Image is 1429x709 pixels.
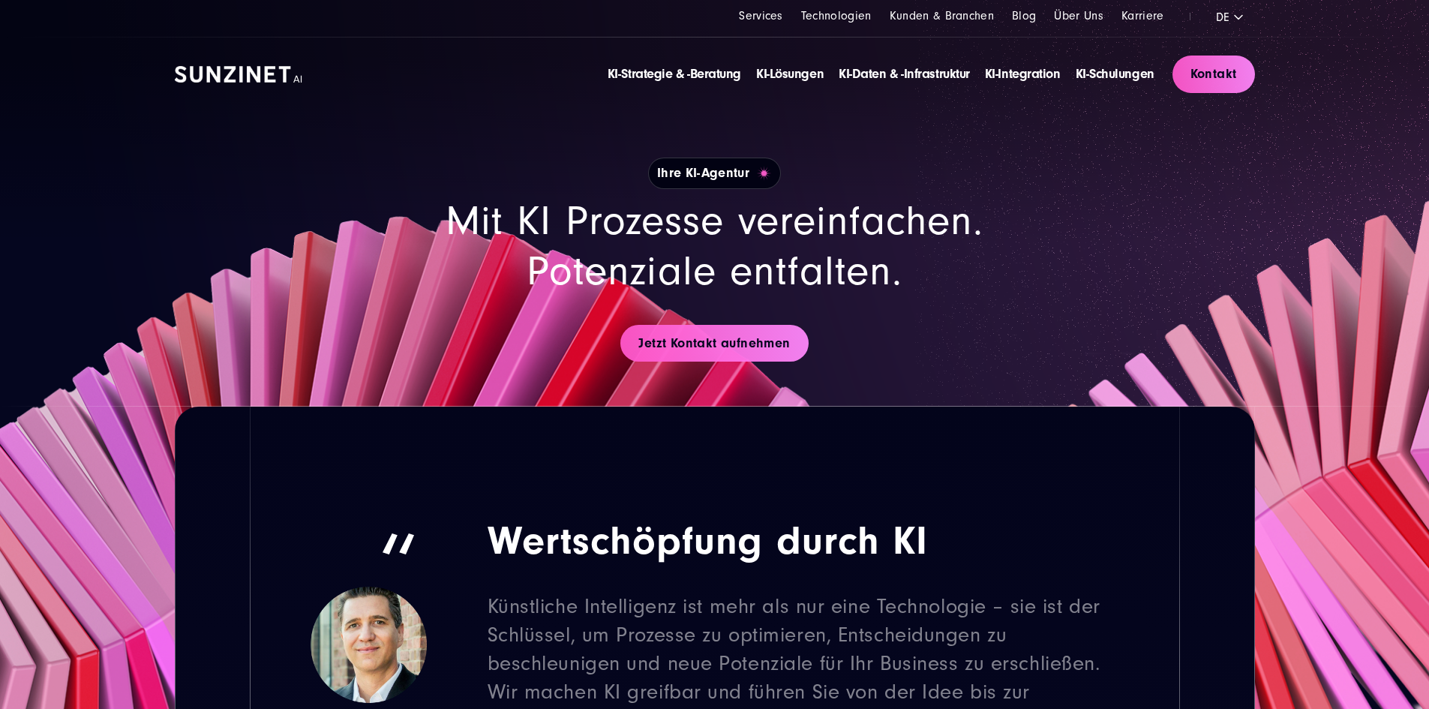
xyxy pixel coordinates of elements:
[175,66,302,83] img: SUNZINET AI Logo
[608,66,741,82] a: KI-Strategie & -Beratung
[608,65,1154,84] div: Navigation Menu
[310,587,427,704] img: Georges Wolff, CEO | KI Agentur SUNZINET
[620,325,808,362] a: Jetzt Kontakt aufnehmen
[1172,56,1255,93] a: Kontakt
[739,9,783,23] a: Services
[488,512,1120,572] strong: Wertschöpfung durch KI
[890,9,994,23] a: Kunden & Branchen
[355,197,1075,296] h2: Mit KI Prozesse vereinfachen. Potenziale entfalten.
[739,8,1163,25] div: Navigation Menu
[839,66,970,82] a: KI-Daten & -Infrastruktur
[801,9,872,23] a: Technologien
[756,66,824,82] a: KI-Lösungen
[1012,9,1036,23] a: Blog
[648,158,781,189] h1: Ihre KI-Agentur
[985,66,1061,82] a: KI-Integration
[1076,66,1154,82] a: KI-Schulungen
[1054,9,1103,23] a: Über Uns
[1121,9,1164,23] a: Karriere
